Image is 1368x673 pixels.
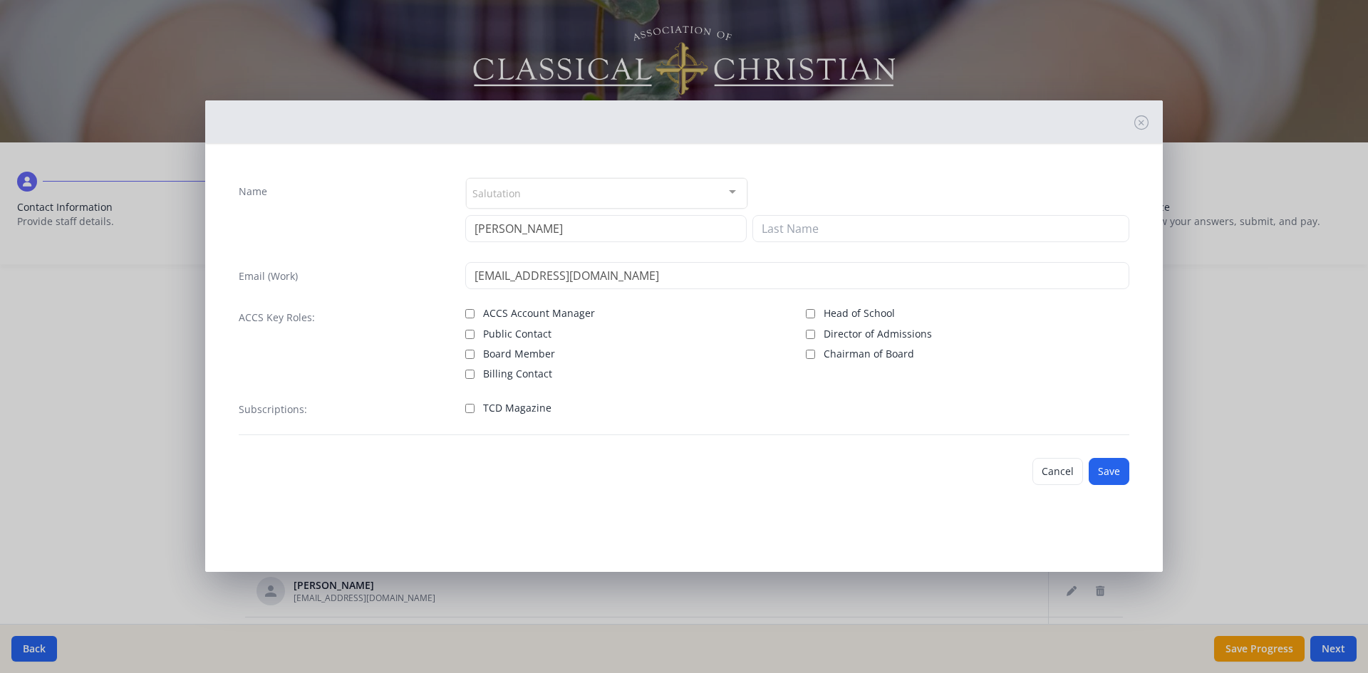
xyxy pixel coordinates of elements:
[239,269,298,283] label: Email (Work)
[239,402,307,417] label: Subscriptions:
[1089,458,1129,485] button: Save
[483,401,551,415] span: TCD Magazine
[239,184,267,199] label: Name
[483,306,595,320] span: ACCS Account Manager
[483,327,551,341] span: Public Contact
[239,311,315,325] label: ACCS Key Roles:
[472,184,521,201] span: Salutation
[483,367,552,381] span: Billing Contact
[824,306,895,320] span: Head of School
[806,330,815,339] input: Director of Admissions
[824,327,932,341] span: Director of Admissions
[483,347,555,361] span: Board Member
[824,347,914,361] span: Chairman of Board
[465,350,475,359] input: Board Member
[752,215,1129,242] input: Last Name
[465,370,475,379] input: Billing Contact
[465,330,475,339] input: Public Contact
[465,309,475,318] input: ACCS Account Manager
[806,350,815,359] input: Chairman of Board
[1032,458,1083,485] button: Cancel
[465,215,747,242] input: First Name
[806,309,815,318] input: Head of School
[465,404,475,413] input: TCD Magazine
[465,262,1130,289] input: contact@site.com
